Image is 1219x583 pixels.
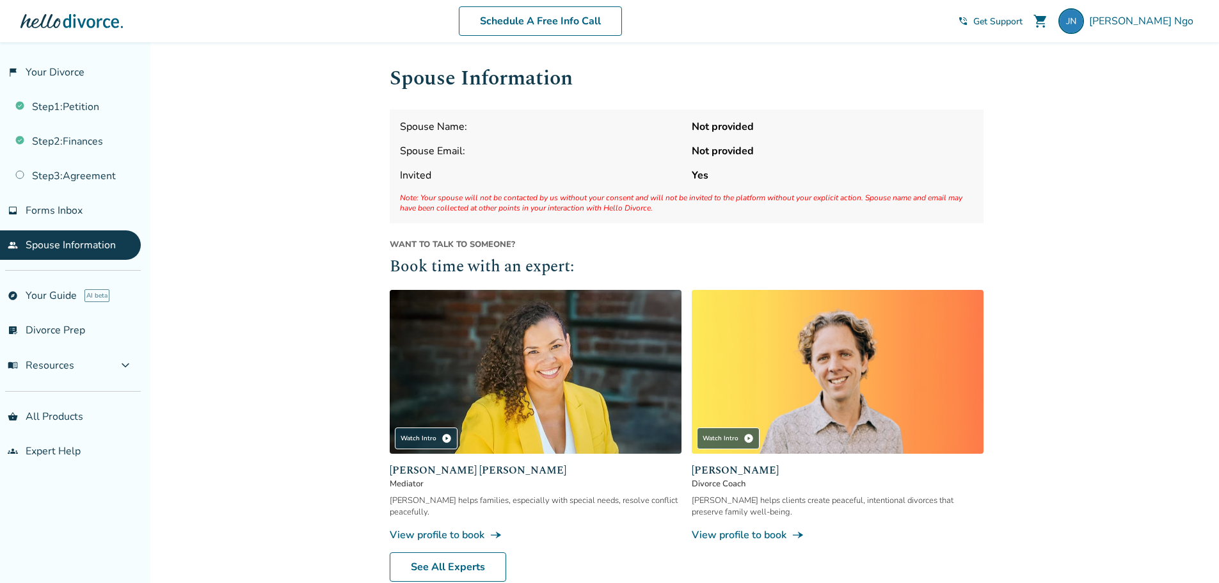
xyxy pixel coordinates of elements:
span: explore [8,291,18,301]
span: Divorce Coach [692,478,984,490]
a: Schedule A Free Info Call [459,6,622,36]
span: play_circle [744,433,754,443]
strong: Not provided [692,144,973,158]
span: line_end_arrow_notch [792,529,804,541]
img: Claudia Brown Coulter [390,290,681,454]
a: View profile to bookline_end_arrow_notch [692,528,984,542]
span: Want to talk to someone? [390,239,984,250]
a: View profile to bookline_end_arrow_notch [390,528,681,542]
span: Get Support [973,15,1023,28]
span: phone_in_talk [958,16,968,26]
h2: Book time with an expert: [390,255,984,280]
div: Watch Intro [697,427,760,449]
span: Spouse Name: [400,120,681,134]
span: inbox [8,205,18,216]
a: See All Experts [390,552,506,582]
img: jessica.ngo0406@gmail.com [1058,8,1084,34]
span: groups [8,446,18,456]
span: line_end_arrow_notch [490,529,502,541]
h1: Spouse Information [390,63,984,94]
span: shopping_cart [1033,13,1048,29]
span: Resources [8,358,74,372]
strong: Yes [692,168,973,182]
span: expand_more [118,358,133,373]
span: Note: Your spouse will not be contacted by us without your consent and will not be invited to the... [400,193,973,213]
span: list_alt_check [8,325,18,335]
span: AI beta [84,289,109,302]
img: James Traub [692,290,984,454]
span: [PERSON_NAME] [692,463,984,478]
span: Invited [400,168,681,182]
span: flag_2 [8,67,18,77]
span: [PERSON_NAME] [PERSON_NAME] [390,463,681,478]
span: Mediator [390,478,681,490]
span: play_circle [442,433,452,443]
div: [PERSON_NAME] helps clients create peaceful, intentional divorces that preserve family well-being. [692,495,984,518]
span: menu_book [8,360,18,371]
span: Forms Inbox [26,204,83,218]
a: phone_in_talkGet Support [958,15,1023,28]
strong: Not provided [692,120,973,134]
iframe: Chat Widget [1155,522,1219,583]
span: Spouse Email: [400,144,681,158]
span: people [8,240,18,250]
span: shopping_basket [8,411,18,422]
span: [PERSON_NAME] Ngo [1089,14,1199,28]
div: [PERSON_NAME] helps families, especially with special needs, resolve conflict peacefully. [390,495,681,518]
div: Watch Intro [395,427,458,449]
